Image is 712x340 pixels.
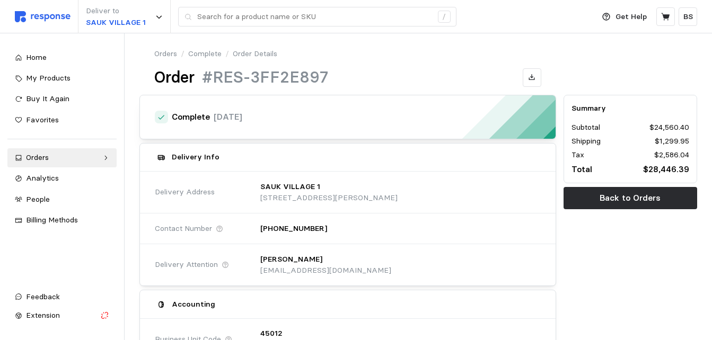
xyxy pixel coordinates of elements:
[7,69,117,88] a: My Products
[683,11,693,23] p: BS
[26,173,59,183] span: Analytics
[572,149,584,161] p: Tax
[172,111,210,123] h4: Complete
[233,48,277,60] p: Order Details
[188,48,222,60] a: Complete
[86,5,146,17] p: Deliver to
[7,211,117,230] a: Billing Methods
[26,52,47,62] span: Home
[654,149,689,161] p: $2,586.04
[260,254,322,265] p: [PERSON_NAME]
[155,186,215,198] span: Delivery Address
[15,11,71,22] img: svg%3e
[26,94,69,103] span: Buy It Again
[438,11,451,23] div: /
[7,169,117,188] a: Analytics
[26,215,78,225] span: Billing Methods
[154,67,195,88] h1: Order
[7,48,117,67] a: Home
[202,67,328,88] h1: #RES-3FF2E897
[7,190,117,209] a: People
[260,181,320,193] p: SAUK VILLAGE 1
[214,110,242,123] p: [DATE]
[616,11,647,23] p: Get Help
[26,194,50,204] span: People
[7,90,117,109] a: Buy It Again
[260,223,327,235] p: [PHONE_NUMBER]
[649,122,689,133] p: $24,560.40
[596,7,653,27] button: Get Help
[26,152,98,164] div: Orders
[7,306,117,325] button: Extension
[155,259,218,271] span: Delivery Attention
[154,48,177,60] a: Orders
[7,148,117,167] a: Orders
[572,163,592,176] p: Total
[564,187,697,209] button: Back to Orders
[172,299,215,310] h5: Accounting
[86,17,146,29] p: SAUK VILLAGE 1
[197,7,432,26] input: Search for a product name or SKU
[260,265,391,276] p: [EMAIL_ADDRESS][DOMAIN_NAME]
[7,288,117,307] button: Feedback
[26,115,59,124] span: Favorites
[155,223,212,235] span: Contact Number
[679,7,697,26] button: BS
[572,103,689,114] h5: Summary
[7,111,117,130] a: Favorites
[172,151,219,163] h5: Delivery Info
[26,73,71,83] span: My Products
[655,136,689,147] p: $1,299.95
[600,191,661,204] p: Back to Orders
[260,192,398,204] p: [STREET_ADDRESS][PERSON_NAME]
[643,163,689,176] p: $28,446.39
[26,310,60,320] span: Extension
[225,48,229,60] p: /
[181,48,184,60] p: /
[26,292,60,301] span: Feedback
[572,136,601,147] p: Shipping
[572,122,600,133] p: Subtotal
[260,328,283,339] p: 45012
